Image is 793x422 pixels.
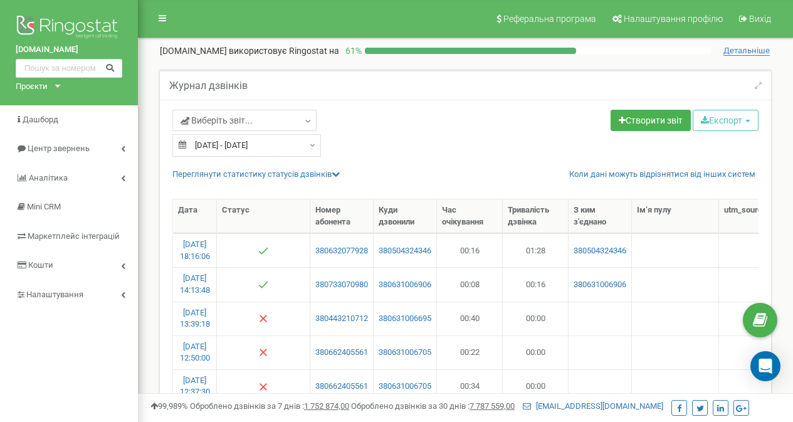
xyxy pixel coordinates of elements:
[503,267,569,301] td: 00:16
[258,246,268,256] img: Успішний
[611,110,691,131] a: Створити звіт
[180,376,210,397] a: [DATE] 12:37:30
[23,115,58,124] span: Дашборд
[719,199,790,233] th: utm_sourcе
[379,381,431,393] a: 380631006705
[181,114,253,127] span: Виберіть звіт...
[315,381,368,393] a: 380662405561
[258,347,268,357] img: Немає відповіді
[569,199,632,233] th: З ким з'єднано
[574,245,626,257] a: 380504324346
[16,81,48,93] div: Проєкти
[16,59,122,78] input: Пошук за номером
[258,280,268,290] img: Успішний
[172,110,317,131] a: Виберіть звіт...
[503,233,569,267] td: 01:28
[180,273,210,295] a: [DATE] 14:13:48
[437,233,503,267] td: 00:16
[315,313,368,325] a: 380443210712
[632,199,719,233] th: Ім‘я пулу
[470,401,515,411] u: 7 787 559,00
[28,260,53,270] span: Кошти
[523,401,663,411] a: [EMAIL_ADDRESS][DOMAIN_NAME]
[172,169,340,179] a: Переглянути статистику статусів дзвінків
[437,199,503,233] th: Час очікування
[258,382,268,392] img: Немає відповіді
[180,342,210,363] a: [DATE] 12:50:00
[379,347,431,359] a: 380631006705
[503,199,569,233] th: Тривалість дзвінка
[310,199,374,233] th: Номер абонента
[723,46,770,56] span: Детальніше
[503,14,596,24] span: Реферальна програма
[574,279,626,291] a: 380631006906
[624,14,723,24] span: Налаштування профілю
[258,314,268,324] img: Немає відповіді
[190,401,349,411] span: Оброблено дзвінків за 7 днів :
[315,347,368,359] a: 380662405561
[28,231,120,241] span: Маркетплейс інтеграцій
[173,199,217,233] th: Дата
[180,308,210,329] a: [DATE] 13:39:18
[379,279,431,291] a: 380631006906
[304,401,349,411] u: 1 752 874,00
[315,279,368,291] a: 380733070980
[569,169,755,181] a: Коли дані можуть відрізнятися вiд інших систем
[503,335,569,369] td: 00:00
[229,46,339,56] span: використовує Ringostat на
[169,80,248,92] h5: Журнал дзвінків
[27,202,61,211] span: Mini CRM
[29,173,68,182] span: Аналiтика
[351,401,515,411] span: Оброблено дзвінків за 30 днів :
[374,199,437,233] th: Куди дзвонили
[16,13,122,44] img: Ringostat logo
[150,401,188,411] span: 99,989%
[437,267,503,301] td: 00:08
[160,45,339,57] p: [DOMAIN_NAME]
[503,369,569,403] td: 00:00
[315,245,368,257] a: 380632077928
[28,144,90,153] span: Центр звернень
[437,302,503,335] td: 00:40
[180,240,210,261] a: [DATE] 18:16:06
[503,302,569,335] td: 00:00
[217,199,310,233] th: Статус
[437,335,503,369] td: 00:22
[379,245,431,257] a: 380504324346
[437,369,503,403] td: 00:34
[26,290,83,299] span: Налаштування
[379,313,431,325] a: 380631006695
[750,351,780,381] div: Open Intercom Messenger
[749,14,771,24] span: Вихід
[339,45,365,57] p: 61 %
[693,110,759,131] button: Експорт
[16,44,122,56] a: [DOMAIN_NAME]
